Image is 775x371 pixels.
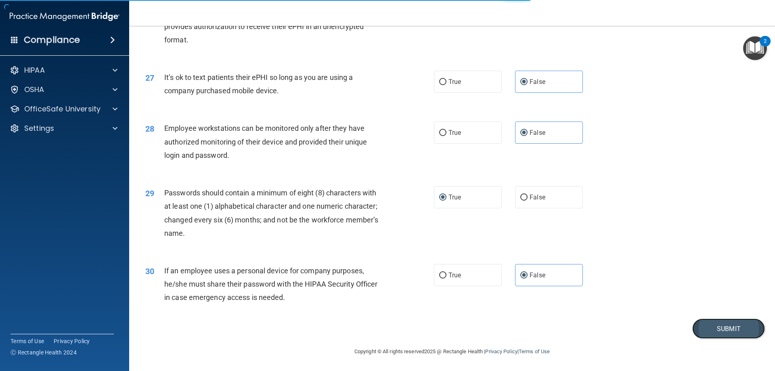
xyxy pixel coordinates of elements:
input: True [439,130,446,136]
iframe: Drift Widget Chat Controller [735,315,765,346]
span: Ⓒ Rectangle Health 2024 [10,348,77,356]
input: False [520,130,528,136]
button: Open Resource Center, 2 new notifications [743,36,767,60]
span: True [448,271,461,279]
a: Terms of Use [10,337,44,345]
span: False [530,78,545,86]
span: False [530,271,545,279]
a: Terms of Use [519,348,550,354]
p: HIPAA [24,65,45,75]
input: False [520,79,528,85]
span: 30 [145,266,154,276]
a: OfficeSafe University [10,104,117,114]
a: OSHA [10,85,117,94]
span: 28 [145,124,154,134]
p: Settings [24,124,54,133]
span: 29 [145,189,154,198]
img: PMB logo [10,8,119,25]
a: HIPAA [10,65,117,75]
h4: Compliance [24,34,80,46]
p: OfficeSafe University [24,104,101,114]
p: OSHA [24,85,44,94]
span: True [448,193,461,201]
div: 2 [764,41,767,52]
input: False [520,195,528,201]
span: If an employee uses a personal device for company purposes, he/she must share their password with... [164,266,377,302]
input: True [439,195,446,201]
span: It’s ok to text patients their ePHI so long as you are using a company purchased mobile device. [164,73,353,95]
input: False [520,272,528,279]
span: True [448,78,461,86]
a: Privacy Policy [485,348,517,354]
span: False [530,129,545,136]
input: True [439,79,446,85]
span: True [448,129,461,136]
a: Settings [10,124,117,133]
span: Employee workstations can be monitored only after they have authorized monitoring of their device... [164,124,367,159]
span: Passwords should contain a minimum of eight (8) characters with at least one (1) alphabetical cha... [164,189,378,237]
span: 27 [145,73,154,83]
div: Copyright © All rights reserved 2025 @ Rectangle Health | | [305,339,599,365]
button: Submit [692,319,765,339]
a: Privacy Policy [54,337,90,345]
input: True [439,272,446,279]
span: False [530,193,545,201]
